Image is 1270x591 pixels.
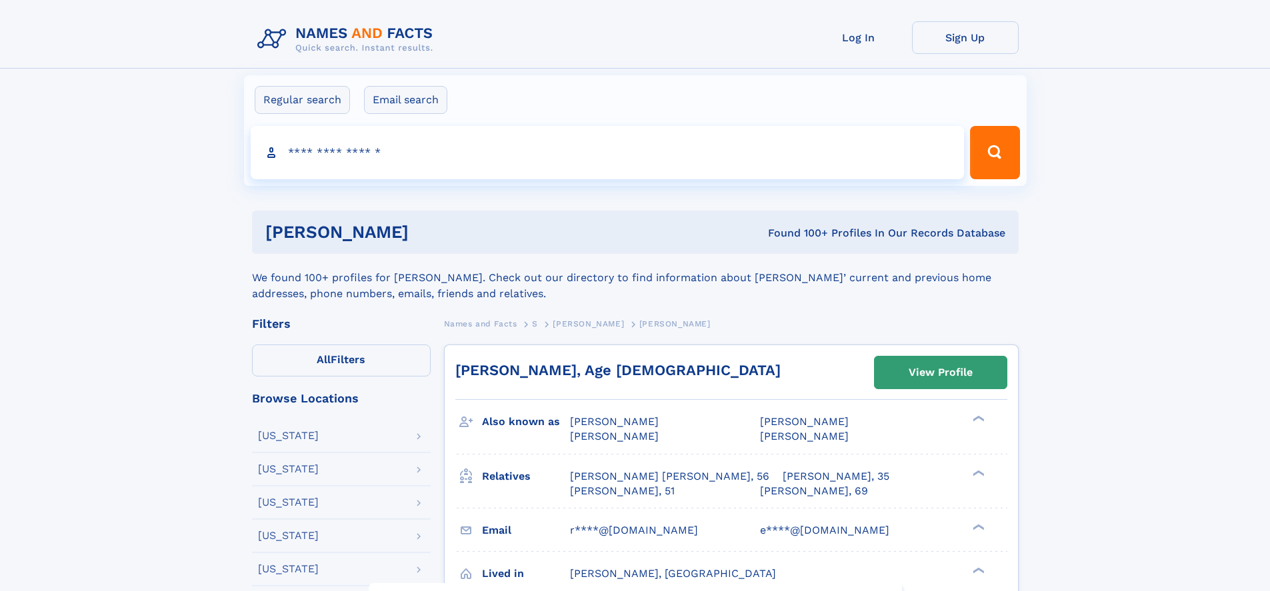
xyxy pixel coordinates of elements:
[553,319,624,328] span: [PERSON_NAME]
[875,356,1007,388] a: View Profile
[805,21,912,54] a: Log In
[258,564,319,574] div: [US_STATE]
[912,21,1019,54] a: Sign Up
[252,392,431,404] div: Browse Locations
[570,567,776,580] span: [PERSON_NAME], [GEOGRAPHIC_DATA]
[258,497,319,508] div: [US_STATE]
[760,430,849,442] span: [PERSON_NAME]
[258,530,319,541] div: [US_STATE]
[570,415,659,428] span: [PERSON_NAME]
[969,566,985,574] div: ❯
[252,318,431,330] div: Filters
[969,468,985,477] div: ❯
[482,519,570,542] h3: Email
[909,357,973,388] div: View Profile
[364,86,447,114] label: Email search
[783,469,889,484] a: [PERSON_NAME], 35
[553,315,624,332] a: [PERSON_NAME]
[482,562,570,585] h3: Lived in
[969,522,985,531] div: ❯
[969,414,985,423] div: ❯
[639,319,711,328] span: [PERSON_NAME]
[252,21,444,57] img: Logo Names and Facts
[532,319,538,328] span: S
[482,465,570,488] h3: Relatives
[265,224,589,241] h1: [PERSON_NAME]
[760,415,849,428] span: [PERSON_NAME]
[255,86,350,114] label: Regular search
[252,344,431,376] label: Filters
[482,410,570,433] h3: Also known as
[455,362,781,378] a: [PERSON_NAME], Age [DEMOGRAPHIC_DATA]
[570,484,675,498] a: [PERSON_NAME], 51
[258,464,319,474] div: [US_STATE]
[532,315,538,332] a: S
[251,126,965,179] input: search input
[570,430,659,442] span: [PERSON_NAME]
[252,254,1019,302] div: We found 100+ profiles for [PERSON_NAME]. Check out our directory to find information about [PERS...
[760,484,868,498] a: [PERSON_NAME], 69
[444,315,517,332] a: Names and Facts
[970,126,1019,179] button: Search Button
[588,226,1005,241] div: Found 100+ Profiles In Our Records Database
[570,469,769,484] a: [PERSON_NAME] [PERSON_NAME], 56
[258,430,319,441] div: [US_STATE]
[317,353,331,366] span: All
